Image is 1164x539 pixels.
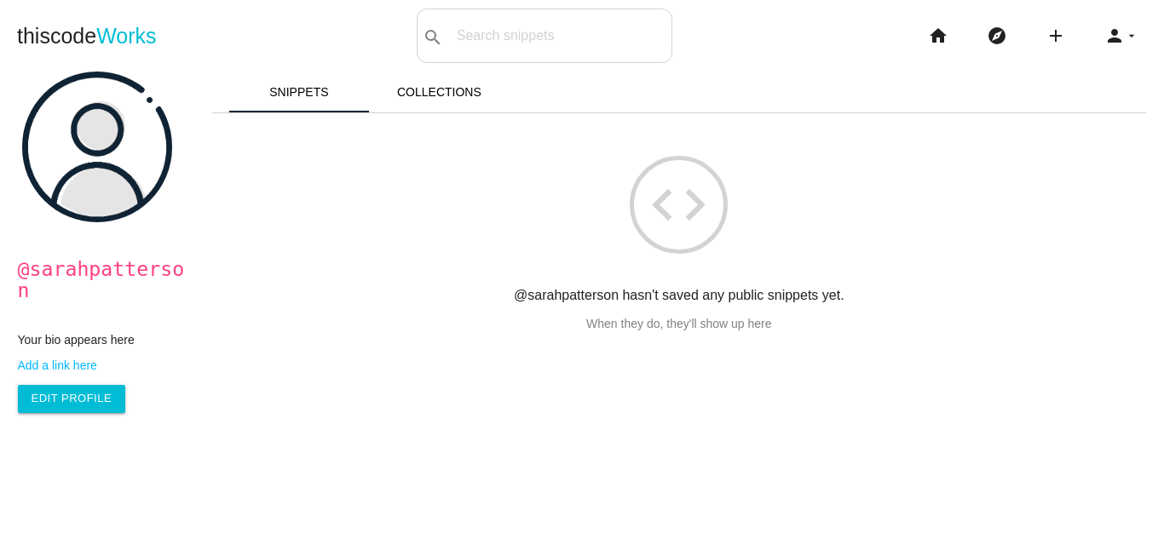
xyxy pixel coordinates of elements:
span: Works [96,24,156,48]
i: person [1104,9,1125,63]
a: Collections [369,72,510,112]
a: Edit Profile [18,385,126,412]
i: arrow_drop_down [1125,9,1138,63]
a: Snippets [229,72,370,112]
h1: @sarahpatterson [18,258,194,301]
i: search [423,10,443,65]
i: explore [987,9,1007,63]
input: Search snippets [448,18,671,54]
img: user.png [22,72,173,222]
p: Your bio appears here [18,333,194,347]
a: Add a link here [18,358,194,372]
i: add [1046,9,1066,63]
button: search [418,9,448,62]
i: home [928,9,948,63]
p: When they do, they'll show up here [212,317,1146,330]
i: code [630,156,728,254]
strong: @sarahpatterson hasn't saved any public snippets yet. [514,288,844,302]
a: thiscodeWorks [17,9,157,63]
